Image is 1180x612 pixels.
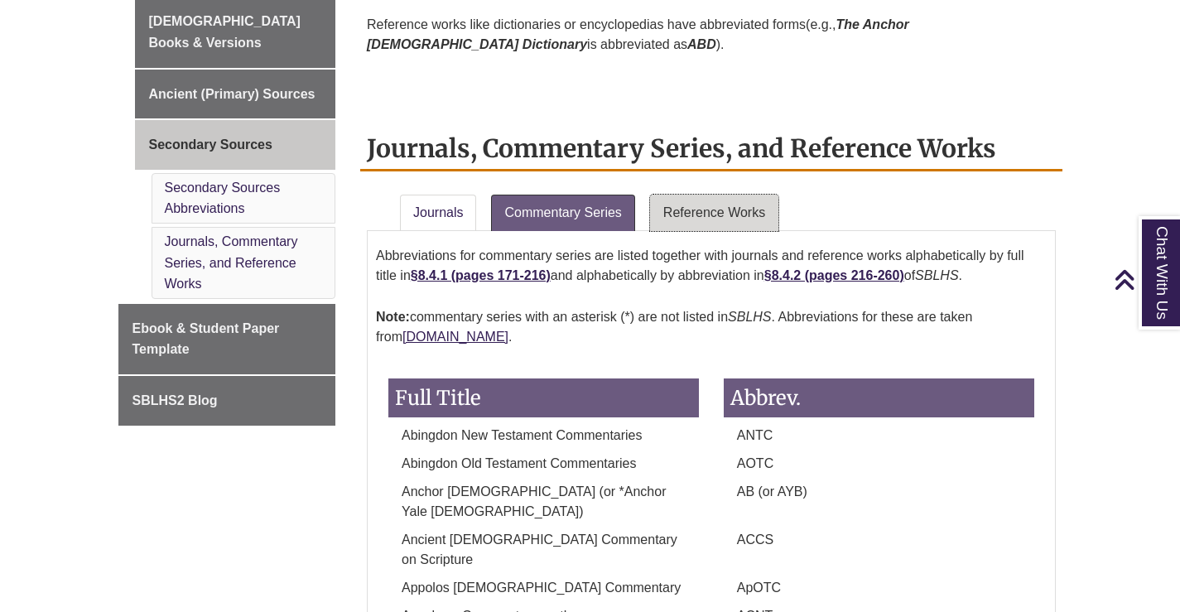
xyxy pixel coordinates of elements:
a: §8.4.1 (pages 171-216) [411,268,551,282]
strong: Note: [376,310,410,324]
a: Journals [400,195,476,231]
a: Ebook & Student Paper Template [118,304,336,374]
span: ). [716,37,725,51]
h3: Full Title [388,378,699,417]
a: SBLHS2 Blog [118,376,336,426]
p: Abbreviations for commentary series are listed together with journals and reference works alphabe... [376,239,1047,292]
p: Reference works like dictionaries or encyclopedias have abbreviated forms [367,8,1056,61]
span: SBLHS2 Blog [132,393,218,407]
p: AB (or AYB) [724,482,1034,502]
p: AOTC [724,454,1034,474]
a: Commentary Series [491,195,634,231]
p: Abingdon New Testament Commentaries [388,426,699,446]
h3: Abbrev. [724,378,1034,417]
p: ANTC [724,426,1034,446]
em: SBLHS [915,268,958,282]
h2: Journals, Commentary Series, and Reference Works [360,128,1062,171]
p: Appolos [DEMOGRAPHIC_DATA] Commentary [388,578,699,598]
a: [DOMAIN_NAME] [402,330,508,344]
span: is abbreviated as [587,37,716,51]
a: Secondary Sources Abbreviations [165,181,281,216]
i: ABD [687,37,716,51]
a: Back to Top [1114,268,1176,291]
p: ApOTC [724,578,1034,598]
a: Ancient (Primary) Sources [135,70,336,119]
p: commentary series with an asterisk (*) are not listed in . Abbreviations for these are taken from . [376,301,1047,354]
span: Ebook & Student Paper Template [132,321,280,357]
p: Abingdon Old Testament Commentaries [388,454,699,474]
a: §8.4.2 (pages 216-260) [764,268,904,282]
em: SBLHS [728,310,771,324]
p: Anchor [DEMOGRAPHIC_DATA] (or *Anchor Yale [DEMOGRAPHIC_DATA]) [388,482,699,522]
p: Ancient [DEMOGRAPHIC_DATA] Commentary on Scripture [388,530,699,570]
a: Secondary Sources [135,120,336,170]
a: Reference Works [650,195,778,231]
span: (e.g., [806,17,836,31]
em: The Anchor [DEMOGRAPHIC_DATA] Dictionary [367,17,909,51]
p: ACCS [724,530,1034,550]
a: Journals, Commentary Series, and Reference Works [165,234,298,291]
